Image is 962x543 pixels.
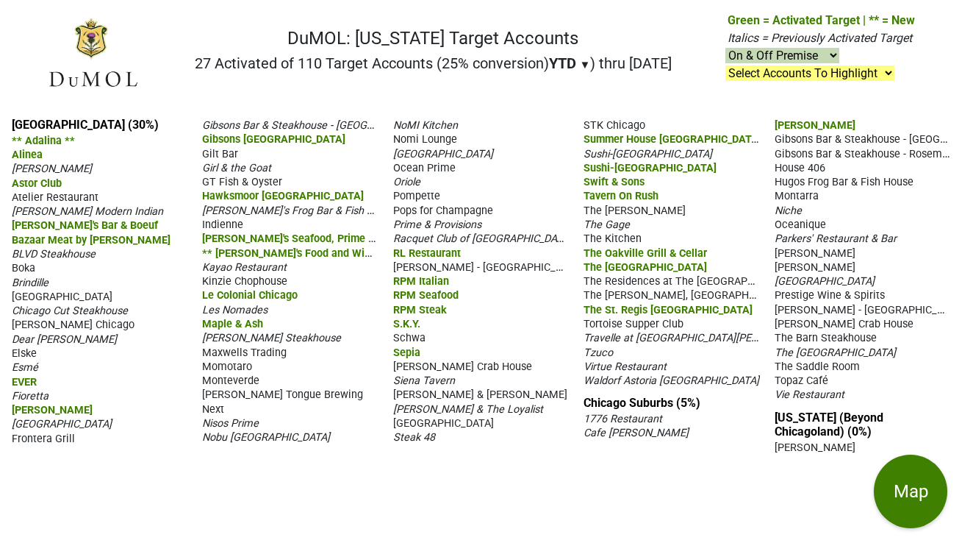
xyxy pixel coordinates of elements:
span: The Residences at The [GEOGRAPHIC_DATA] [584,274,797,288]
span: 1776 Restaurant [584,413,662,425]
span: RPM Italian [393,275,449,288]
span: House 406 [775,162,825,174]
span: ▼ [580,58,591,71]
span: EVER [12,376,37,388]
span: [PERSON_NAME] [12,163,92,175]
span: Prime & Provisions [393,219,481,231]
a: Chicago Suburbs (5%) [584,396,700,410]
img: DuMOL [47,17,139,90]
span: Parkers' Restaurant & Bar [775,233,897,245]
span: Tzuco [584,347,613,359]
span: Hugos Frog Bar & Fish House [775,176,913,188]
span: Schwa [393,332,426,344]
span: Le Colonial Chicago [202,289,298,302]
span: [PERSON_NAME] & [PERSON_NAME] [393,388,567,401]
span: [PERSON_NAME]'s Seafood, Prime Steak & Stone Crab [202,231,462,245]
span: RPM Seafood [393,289,459,302]
span: Prestige Wine & Spirits [775,289,885,302]
span: Sushi-[GEOGRAPHIC_DATA] [584,148,712,160]
span: Next [202,403,224,416]
span: [PERSON_NAME] - [GEOGRAPHIC_DATA] [393,260,584,274]
span: Fioretta [12,390,49,402]
span: STK Chicago [584,119,645,132]
span: Gibsons Bar & Steakhouse - Rosemont [775,146,958,160]
span: Brindille [12,277,49,289]
span: [PERSON_NAME] [775,441,855,454]
span: The Barn Steakhouse [775,332,877,344]
span: [PERSON_NAME] [775,247,855,260]
span: Gibsons [GEOGRAPHIC_DATA] [202,133,345,146]
span: Niche [775,205,802,217]
span: Atelier Restaurant [12,191,98,204]
h1: DuMOL: [US_STATE] Target Accounts [195,28,672,49]
span: S.K.Y. [393,318,420,330]
span: ** [PERSON_NAME]'s Food and Wine ** [202,246,390,260]
span: The [PERSON_NAME] [584,205,686,217]
span: Cafe [PERSON_NAME] [584,427,689,439]
span: BLVD Steakhouse [12,248,96,260]
span: Waldorf Astoria [GEOGRAPHIC_DATA] [584,375,759,387]
span: Frontera Grill [12,433,75,445]
span: Pompette [393,190,440,202]
span: RPM Steak [393,304,447,316]
a: [GEOGRAPHIC_DATA] (30%) [12,118,159,132]
span: Travelle at [GEOGRAPHIC_DATA][PERSON_NAME], [GEOGRAPHIC_DATA] [584,330,921,344]
span: Siena Tavern [393,375,455,387]
span: Les Nomades [202,304,268,316]
span: [PERSON_NAME] [775,261,855,274]
span: [PERSON_NAME] [775,119,855,132]
a: [US_STATE] (Beyond Chicagoland) (0%) [775,411,883,439]
span: Astor Club [12,177,62,190]
span: Kayao Restaurant [202,261,287,274]
span: [GEOGRAPHIC_DATA] [393,148,493,160]
span: Tortoise Supper Club [584,318,683,330]
span: Swift & Sons [584,176,645,188]
span: Racquet Club of [GEOGRAPHIC_DATA] [393,231,572,245]
span: The Gage [584,219,630,231]
span: GT Fish & Oyster [202,176,282,188]
span: RL Restaurant [393,247,461,260]
span: Nobu [GEOGRAPHIC_DATA] [202,431,330,444]
span: YTD [549,54,576,72]
span: The [GEOGRAPHIC_DATA] [775,347,896,359]
span: [PERSON_NAME]'s Frog Bar & Fish House [202,203,397,217]
span: [PERSON_NAME] Crab House [775,318,913,330]
span: Kinzie Chophouse [202,275,287,288]
span: Green = Activated Target | ** = New [728,13,915,27]
span: Indienne [202,219,243,231]
span: Sepia [393,347,420,359]
span: [GEOGRAPHIC_DATA] [12,418,112,430]
span: Nisos Prime [202,417,259,430]
span: [PERSON_NAME] [12,404,93,416]
span: Oceanique [775,219,826,231]
span: Gibsons Bar & Steakhouse - [GEOGRAPHIC_DATA] [202,118,436,132]
span: Sushi-[GEOGRAPHIC_DATA] [584,162,717,174]
span: The St. Regis [GEOGRAPHIC_DATA] [584,304,753,316]
span: Pops for Champagne [393,205,493,217]
span: Bazaar Meat by [PERSON_NAME] [12,234,170,246]
span: [PERSON_NAME] Crab House [393,361,532,373]
span: Maxwells Trading [202,347,287,359]
span: Italics = Previously Activated Target [728,31,912,45]
span: Alinea [12,149,43,161]
span: The [PERSON_NAME], [GEOGRAPHIC_DATA] [584,288,792,302]
span: Girl & the Goat [202,162,271,174]
span: [PERSON_NAME] Chicago [12,319,134,331]
span: Steak 48 [393,431,435,444]
span: Maple & Ash [202,318,263,330]
span: [PERSON_NAME] & The Loyalist [393,403,543,416]
span: Esmé [12,361,38,374]
span: Momotaro [202,361,252,373]
span: Virtue Restaurant [584,361,667,373]
span: Summer House [GEOGRAPHIC_DATA][PERSON_NAME] [584,132,842,146]
span: Topaz Café [775,375,828,387]
button: Map [874,455,947,528]
span: [PERSON_NAME] Steakhouse [202,332,341,344]
span: Dear [PERSON_NAME] [12,333,117,346]
span: The Kitchen [584,233,642,245]
span: Elske [12,347,37,360]
span: Oriole [393,176,420,188]
span: Chicago Cut Steakhouse [12,305,128,317]
span: The [GEOGRAPHIC_DATA] [584,261,707,274]
span: [GEOGRAPHIC_DATA] [12,291,112,303]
